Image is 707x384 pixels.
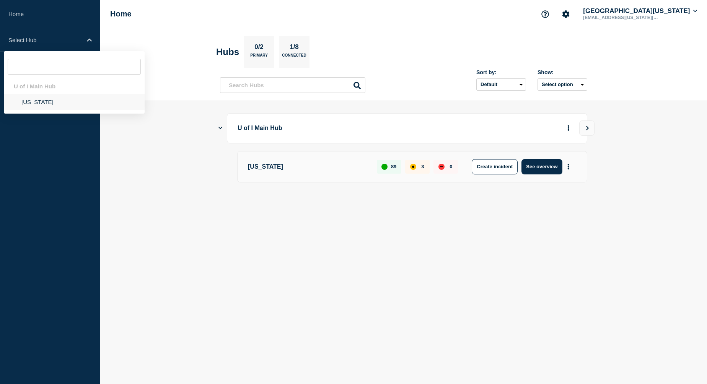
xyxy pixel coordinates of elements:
input: Search Hubs [220,77,365,93]
h2: Hubs [216,47,239,57]
button: More actions [564,159,573,174]
button: Account settings [558,6,574,22]
p: Connected [282,53,306,61]
button: Show Connected Hubs [218,125,222,131]
p: Primary [250,53,268,61]
p: 0 [450,164,452,169]
div: up [381,164,388,170]
button: Select option [538,78,587,91]
button: Support [537,6,553,22]
div: Sort by: [476,69,526,75]
h1: Home [110,10,132,18]
p: [EMAIL_ADDRESS][US_STATE][DOMAIN_NAME] [582,15,661,20]
select: Sort by [476,78,526,91]
li: [US_STATE] [4,94,145,110]
p: Select Hub [8,37,82,43]
div: down [438,164,445,170]
div: U of I Main Hub [4,78,145,94]
button: [GEOGRAPHIC_DATA][US_STATE] [582,7,699,15]
button: More actions [564,121,573,135]
button: Create incident [472,159,518,174]
p: 89 [391,164,396,169]
button: View [579,120,595,136]
p: U of I Main Hub [238,121,449,135]
button: See overview [521,159,562,174]
div: Show: [538,69,587,75]
p: [US_STATE] [248,159,368,174]
div: affected [410,164,416,170]
p: 3 [421,164,424,169]
p: 1/8 [287,43,302,53]
p: 0/2 [252,43,267,53]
